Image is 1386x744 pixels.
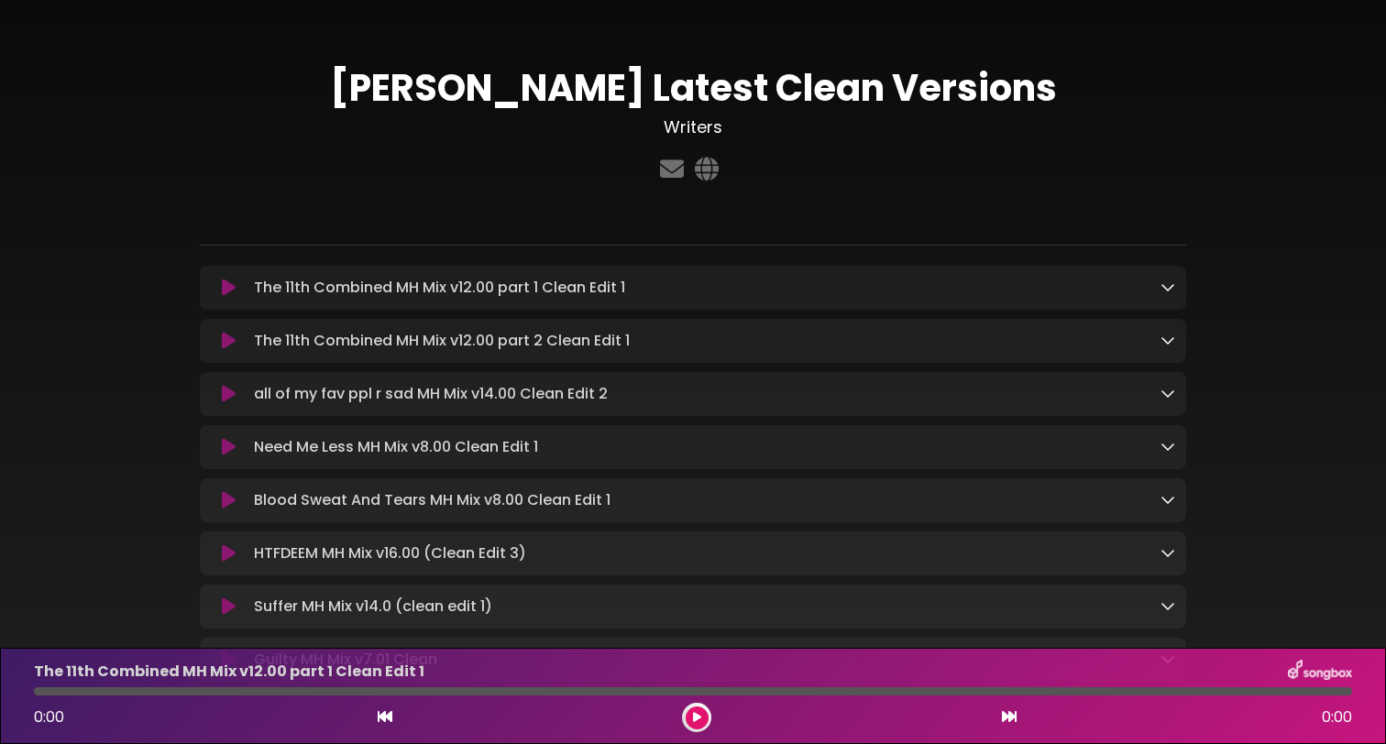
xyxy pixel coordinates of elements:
[34,661,424,683] p: The 11th Combined MH Mix v12.00 part 1 Clean Edit 1
[254,436,538,458] p: Need Me Less MH Mix v8.00 Clean Edit 1
[254,330,630,352] p: The 11th Combined MH Mix v12.00 part 2 Clean Edit 1
[254,596,492,618] p: Suffer MH Mix v14.0 (clean edit 1)
[254,383,608,405] p: all of my fav ppl r sad MH Mix v14.00 Clean Edit 2
[1322,706,1352,728] span: 0:00
[1288,660,1352,684] img: songbox-logo-white.png
[34,706,64,728] span: 0:00
[254,489,610,511] p: Blood Sweat And Tears MH Mix v8.00 Clean Edit 1
[200,66,1186,110] h1: [PERSON_NAME] Latest Clean Versions
[254,277,625,299] p: The 11th Combined MH Mix v12.00 part 1 Clean Edit 1
[254,542,526,564] p: HTFDEEM MH Mix v16.00 (Clean Edit 3)
[200,117,1186,137] h3: Writers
